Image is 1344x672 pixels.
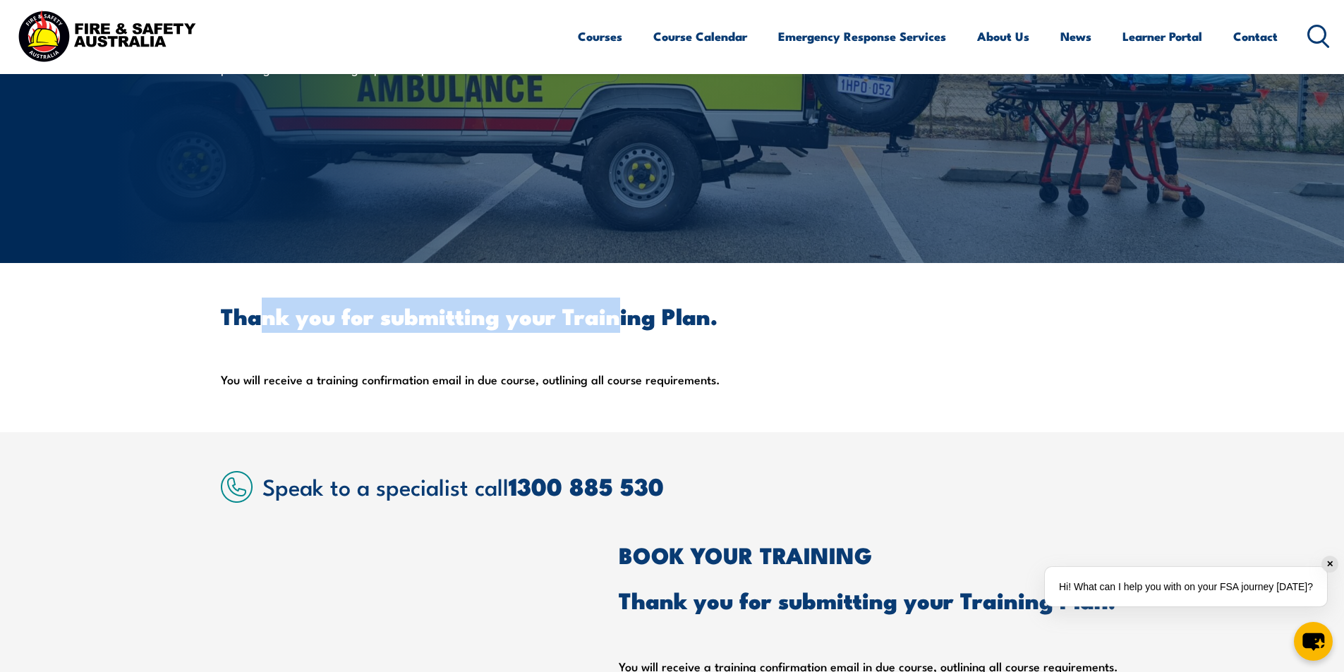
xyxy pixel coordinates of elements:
h2: Thank you for submitting your Training Plan. [619,589,1124,609]
a: 1300 885 530 [509,467,664,504]
a: News [1060,18,1091,55]
div: You will receive a training confirmation email in due course, outlining all course requirements. [221,305,1124,390]
h2: BOOK YOUR TRAINING [619,544,1124,564]
a: Learner Portal [1122,18,1202,55]
h2: Thank you for submitting your Training Plan. [221,305,1124,325]
div: Hi! What can I help you with on your FSA journey [DATE]? [1045,567,1327,606]
div: ✕ [1322,556,1338,572]
a: Course Calendar [653,18,747,55]
a: About Us [977,18,1029,55]
a: Contact [1233,18,1278,55]
a: Courses [578,18,622,55]
a: Emergency Response Services [778,18,946,55]
button: chat-button [1294,622,1333,661]
h2: Speak to a specialist call [262,473,1124,499]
